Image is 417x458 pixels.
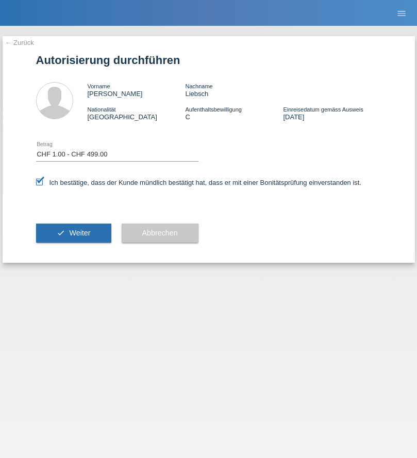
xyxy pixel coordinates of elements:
[122,224,198,243] button: Abbrechen
[36,179,362,186] label: Ich bestätige, dass der Kunde mündlich bestätigt hat, dass er mit einer Bonitätsprüfung einversta...
[57,229,65,237] i: check
[391,10,412,16] a: menu
[283,106,363,113] span: Einreisedatum gemäss Ausweis
[36,54,381,67] h1: Autorisierung durchführen
[142,229,178,237] span: Abbrechen
[5,39,34,46] a: ← Zurück
[185,83,212,89] span: Nachname
[283,105,381,121] div: [DATE]
[185,106,241,113] span: Aufenthaltsbewilligung
[69,229,90,237] span: Weiter
[88,83,110,89] span: Vorname
[88,82,186,98] div: [PERSON_NAME]
[185,105,283,121] div: C
[36,224,111,243] button: check Weiter
[396,8,407,19] i: menu
[185,82,283,98] div: Liebsch
[88,105,186,121] div: [GEOGRAPHIC_DATA]
[88,106,116,113] span: Nationalität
